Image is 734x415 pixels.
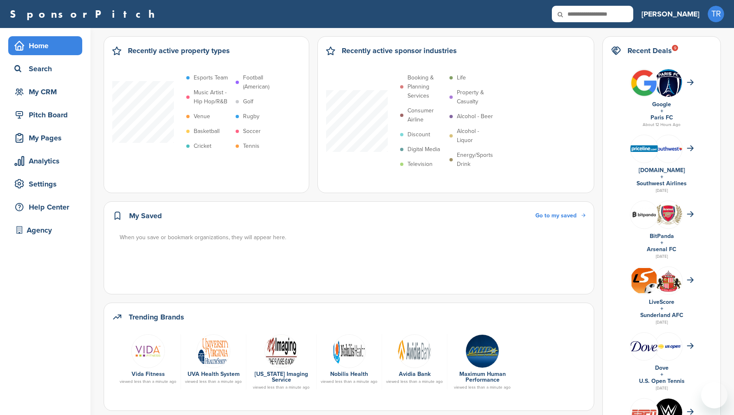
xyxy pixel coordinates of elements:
p: Television [408,160,433,169]
img: Livescore [630,267,658,294]
p: Basketball [194,127,220,136]
span: TR [708,6,724,22]
a: U.S. Open Tennis [639,378,685,385]
p: Cricket [194,142,211,151]
div: viewed less than a minute ago [120,380,176,384]
a: My CRM [8,82,82,101]
a: Nobilis Health [330,371,368,378]
h2: Recently active property types [128,45,230,56]
a: Help Center [8,198,82,217]
div: [DATE] [611,187,712,194]
a: Analytics [8,152,82,170]
a: Agency [8,221,82,240]
img: Bitpanda7084 [630,204,658,225]
p: Tennis [243,142,259,151]
div: [DATE] [611,385,712,392]
div: Home [12,38,82,53]
img: Open uri20141112 64162 vhlk61?1415807597 [655,205,682,225]
p: Discount [408,130,430,139]
img: Southwest airlines logo 2014.svg [655,147,682,151]
h2: My Saved [129,210,162,221]
a: + [660,173,663,180]
div: Agency [12,223,82,238]
div: When you save or bookmark organizations, they will appear here. [120,233,586,242]
img: Bwupxdxo 400x400 [630,69,658,97]
h3: [PERSON_NAME] [641,8,699,20]
img: Data [465,334,499,368]
div: Analytics [12,154,82,168]
a: + [660,371,663,378]
a: Avidia bank in massachusetts [386,334,443,367]
a: Home [8,36,82,55]
img: Open uri20141112 64162 1q58x9c?1415807470 [655,269,682,292]
a: Open uri20141112 50798 140ub62 [250,334,312,367]
div: Settings [12,177,82,191]
p: Alcohol - Beer [457,112,493,121]
div: My CRM [12,84,82,99]
a: Imgres [321,334,377,367]
div: viewed less than a minute ago [185,380,242,384]
div: [DATE] [611,319,712,326]
img: Imgres [332,334,366,368]
img: Screen shot 2019 05 17 at 1.33.59 pm [197,334,230,368]
div: Pitch Board [12,107,82,122]
a: Go to my saved [535,211,586,220]
div: Search [12,61,82,76]
span: Go to my saved [535,212,577,219]
div: [DATE] [611,253,712,260]
a: Paris FC [651,114,673,121]
p: Golf [243,97,253,106]
p: Esports Team [194,73,228,82]
a: Vida Fitness [132,371,165,378]
p: Life [457,73,466,82]
h2: Recent Deals [627,45,672,56]
p: Rugby [243,112,259,121]
div: viewed less than a minute ago [321,380,377,384]
a: Arsenal FC [647,246,676,253]
a: Vid [120,334,176,367]
img: Data [630,145,658,152]
a: [PERSON_NAME] [641,5,699,23]
p: Booking & Planning Services [408,73,445,100]
a: Southwest Airlines [637,180,687,187]
div: About 12 Hours Ago [611,121,712,128]
a: Screen shot 2019 05 17 at 1.33.59 pm [185,334,242,367]
a: Settings [8,175,82,194]
a: Dove [655,364,669,371]
img: Open uri20141112 50798 140ub62 [264,334,298,368]
h2: Trending Brands [129,311,184,323]
a: Google [652,101,671,108]
a: + [660,305,663,312]
a: UVA Health System [188,371,240,378]
a: Pitch Board [8,105,82,124]
a: Avidia Bank [399,371,431,378]
p: Music Artist - Hip Hop/R&B [194,88,232,106]
a: + [660,107,663,114]
h2: Recently active sponsor industries [342,45,457,56]
a: BitPanda [650,233,674,240]
p: Energy/Sports Drink [457,151,495,169]
a: SponsorPitch [10,9,160,19]
p: Property & Casualty [457,88,495,106]
a: Search [8,59,82,78]
div: Help Center [12,200,82,214]
div: My Pages [12,131,82,145]
img: Screen shot 2018 07 23 at 2.49.02 pm [655,343,682,350]
a: + [660,239,663,246]
img: Avidia bank in massachusetts [398,334,431,368]
p: Alcohol - Liquor [457,127,495,145]
p: Soccer [243,127,261,136]
img: Vid [131,334,165,368]
p: Digital Media [408,145,440,154]
div: 9 [672,45,678,51]
a: Data [452,334,513,367]
a: [DOMAIN_NAME] [639,167,685,174]
a: Maximum Human Performance [459,371,506,383]
a: Sunderland AFC [640,312,683,319]
p: Football (American) [243,73,281,91]
a: My Pages [8,128,82,147]
a: [US_STATE] Imaging Service [255,371,308,383]
img: Data [630,341,658,351]
div: viewed less than a minute ago [386,380,443,384]
img: Paris fc logo.svg [655,69,682,102]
